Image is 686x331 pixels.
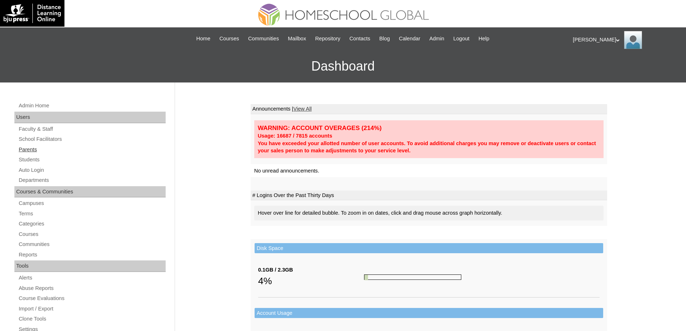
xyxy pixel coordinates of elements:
[18,240,166,249] a: Communities
[426,35,448,43] a: Admin
[216,35,243,43] a: Courses
[255,243,603,254] td: Disk Space
[18,230,166,239] a: Courses
[18,304,166,313] a: Import / Export
[18,155,166,164] a: Students
[258,124,600,132] div: WARNING: ACCOUNT OVERAGES (214%)
[429,35,444,43] span: Admin
[18,166,166,175] a: Auto Login
[450,35,473,43] a: Logout
[479,35,489,43] span: Help
[254,206,604,220] div: Hover over line for detailed bubble. To zoom in on dates, click and drag mouse across graph horiz...
[245,35,283,43] a: Communities
[18,145,166,154] a: Parents
[284,35,310,43] a: Mailbox
[18,250,166,259] a: Reports
[248,35,279,43] span: Communities
[258,274,364,288] div: 4%
[315,35,340,43] span: Repository
[18,209,166,218] a: Terms
[288,35,306,43] span: Mailbox
[293,106,311,112] a: View All
[18,101,166,110] a: Admin Home
[18,294,166,303] a: Course Evaluations
[349,35,370,43] span: Contacts
[251,191,607,201] td: # Logins Over the Past Thirty Days
[14,186,166,198] div: Courses & Communities
[399,35,420,43] span: Calendar
[4,50,682,82] h3: Dashboard
[18,135,166,144] a: School Facilitators
[18,125,166,134] a: Faculty & Staff
[346,35,374,43] a: Contacts
[475,35,493,43] a: Help
[379,35,390,43] span: Blog
[258,133,332,139] strong: Usage: 16687 / 7815 accounts
[255,308,603,318] td: Account Usage
[18,273,166,282] a: Alerts
[196,35,210,43] span: Home
[14,112,166,123] div: Users
[376,35,393,43] a: Blog
[395,35,424,43] a: Calendar
[251,164,607,178] td: No unread announcements.
[219,35,239,43] span: Courses
[624,31,642,49] img: Ariane Ebuen
[193,35,214,43] a: Home
[18,314,166,323] a: Clone Tools
[14,260,166,272] div: Tools
[573,31,679,49] div: [PERSON_NAME]
[251,104,607,114] td: Announcements |
[258,266,364,274] div: 0.1GB / 2.3GB
[4,4,61,23] img: logo-white.png
[18,284,166,293] a: Abuse Reports
[453,35,470,43] span: Logout
[18,176,166,185] a: Departments
[311,35,344,43] a: Repository
[18,199,166,208] a: Campuses
[258,140,600,155] div: You have exceeded your allotted number of user accounts. To avoid additional charges you may remo...
[18,219,166,228] a: Categories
